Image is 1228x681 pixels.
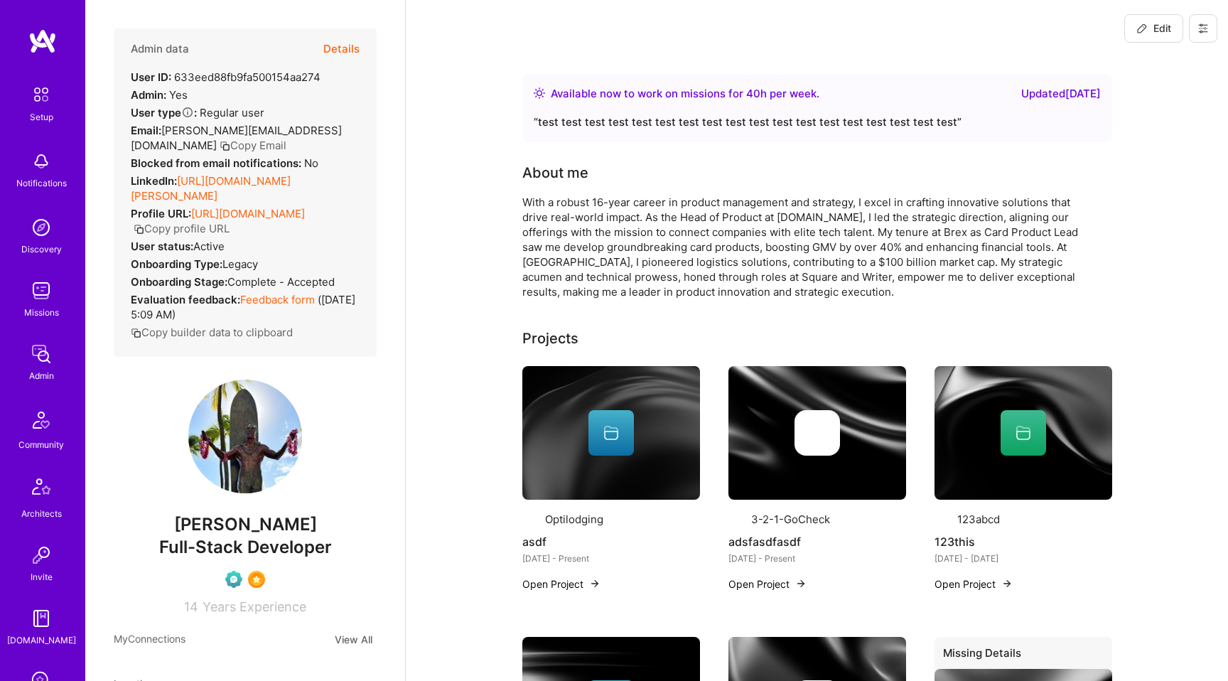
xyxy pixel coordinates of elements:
[240,293,315,306] a: Feedback form
[131,328,141,338] i: icon Copy
[522,551,700,566] div: [DATE] - Present
[131,124,161,137] strong: Email:
[191,207,305,220] a: [URL][DOMAIN_NAME]
[131,88,166,102] strong: Admin:
[225,571,242,588] img: Evaluation Call Pending
[1021,85,1101,102] div: Updated [DATE]
[935,511,952,528] img: Company logo
[159,537,332,557] span: Full-Stack Developer
[248,571,265,588] img: SelectionTeam
[522,511,539,528] img: Company logo
[18,437,64,452] div: Community
[27,213,55,242] img: discovery
[24,305,59,320] div: Missions
[751,512,830,527] div: 3-2-1-GoCheck
[522,532,700,551] h4: asdf
[1001,578,1013,589] img: arrow-right
[131,106,197,119] strong: User type :
[551,85,819,102] div: Available now to work on missions for h per week .
[27,277,55,305] img: teamwork
[935,551,1112,566] div: [DATE] - [DATE]
[522,162,588,183] div: About me
[188,380,302,493] img: User Avatar
[522,366,700,500] img: cover
[134,224,144,235] i: icon Copy
[193,240,225,253] span: Active
[131,207,191,220] strong: Profile URL:
[21,506,62,521] div: Architects
[330,631,377,648] button: View All
[131,257,222,271] strong: Onboarding Type:
[131,293,240,306] strong: Evaluation feedback:
[31,569,53,584] div: Invite
[24,403,58,437] img: Community
[131,156,318,171] div: No
[203,599,306,614] span: Years Experience
[795,410,840,456] img: Company logo
[27,147,55,176] img: bell
[29,368,54,383] div: Admin
[131,240,193,253] strong: User status:
[131,292,360,322] div: ( [DATE] 5:09 AM )
[28,28,57,54] img: logo
[131,43,189,55] h4: Admin data
[131,70,171,84] strong: User ID:
[131,275,227,289] strong: Onboarding Stage:
[935,532,1112,551] h4: 123this
[220,141,230,151] i: icon Copy
[522,328,578,349] div: Projects
[131,174,291,203] a: [URL][DOMAIN_NAME][PERSON_NAME]
[957,512,1000,527] div: 123abcd
[227,275,335,289] span: Complete - Accepted
[21,242,62,257] div: Discovery
[728,511,745,528] img: Company logo
[323,28,360,70] button: Details
[114,514,377,535] span: [PERSON_NAME]
[131,325,293,340] button: Copy builder data to clipboard
[220,138,286,153] button: Copy Email
[27,340,55,368] img: admin teamwork
[114,631,185,648] span: My Connections
[134,221,230,236] button: Copy profile URL
[184,599,198,614] span: 14
[728,366,906,500] img: cover
[131,174,177,188] strong: LinkedIn:
[131,156,304,170] strong: Blocked from email notifications:
[131,70,321,85] div: 633eed88fb9fa500154aa274
[181,106,194,119] i: Help
[1124,14,1183,43] button: Edit
[728,577,807,591] button: Open Project
[27,541,55,569] img: Invite
[545,512,603,527] div: Optilodging
[534,114,1101,131] div: “ test test test test test test test test test test test test test test test test test test ”
[7,633,76,648] div: [DOMAIN_NAME]
[728,551,906,566] div: [DATE] - Present
[24,472,58,506] img: Architects
[935,637,1112,675] div: Missing Details
[534,87,545,99] img: Availability
[222,257,258,271] span: legacy
[935,577,1013,591] button: Open Project
[522,195,1091,299] div: With a robust 16-year career in product management and strategy, I excel in crafting innovative s...
[30,109,53,124] div: Setup
[131,124,342,152] span: [PERSON_NAME][EMAIL_ADDRESS][DOMAIN_NAME]
[746,87,760,100] span: 40
[935,366,1112,500] img: cover
[589,578,600,589] img: arrow-right
[1136,21,1171,36] span: Edit
[16,176,67,191] div: Notifications
[131,87,188,102] div: Yes
[795,578,807,589] img: arrow-right
[522,577,600,591] button: Open Project
[26,80,56,109] img: setup
[728,532,906,551] h4: adsfasdfasdf
[131,105,264,120] div: Regular user
[27,604,55,633] img: guide book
